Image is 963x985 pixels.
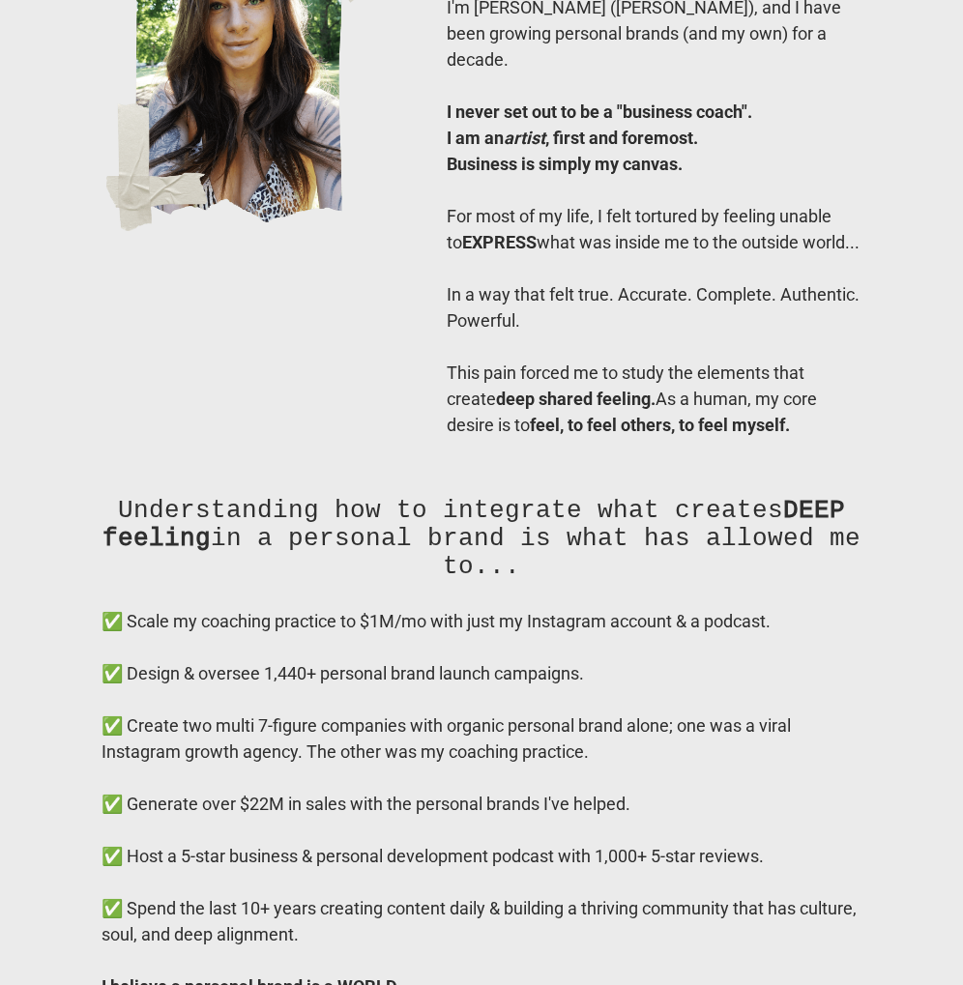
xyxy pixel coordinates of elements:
div: ✅ Design & oversee 1,440+ personal brand launch campaigns. [102,660,861,686]
div: In a way that felt true. Accurate. Complete. Authentic. Powerful. [447,281,861,333]
div: This pain forced me to study the elements that create As a human, my core desire is to [447,360,861,438]
div: For most of my life, I felt tortured by feeling unable to what was inside me to the outside world... [447,203,861,255]
b: I never set out to be a "business coach". [447,101,752,122]
b: Business is simply my canvas. [447,154,683,174]
h2: Understanding how to integrate what creates in a personal brand is what has allowed me to... [102,496,861,608]
i: artist [504,128,545,148]
div: ✅ Generate over $22M in sales with the personal brands I've helped. [102,791,861,817]
div: ✅ Spend the last 10+ years creating content daily & building a thriving community that has cultur... [102,895,861,947]
b: EXPRESS [462,232,537,252]
div: ✅ Create two multi 7-figure companies with organic personal brand alone; one was a viral Instagra... [102,712,861,765]
b: I am an , first and foremost. [447,128,698,148]
div: ✅ Host a 5-star business & personal development podcast with 1,000+ 5-star reviews. [102,843,861,869]
b: deep shared feeling. [496,389,656,409]
div: ✅ Scale my coaching practice to $1M/mo with just my Instagram account & a podcast. [102,608,861,634]
b: feel, to feel others, to feel myself. [530,415,790,435]
b: DEEP feeling [102,496,845,552]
